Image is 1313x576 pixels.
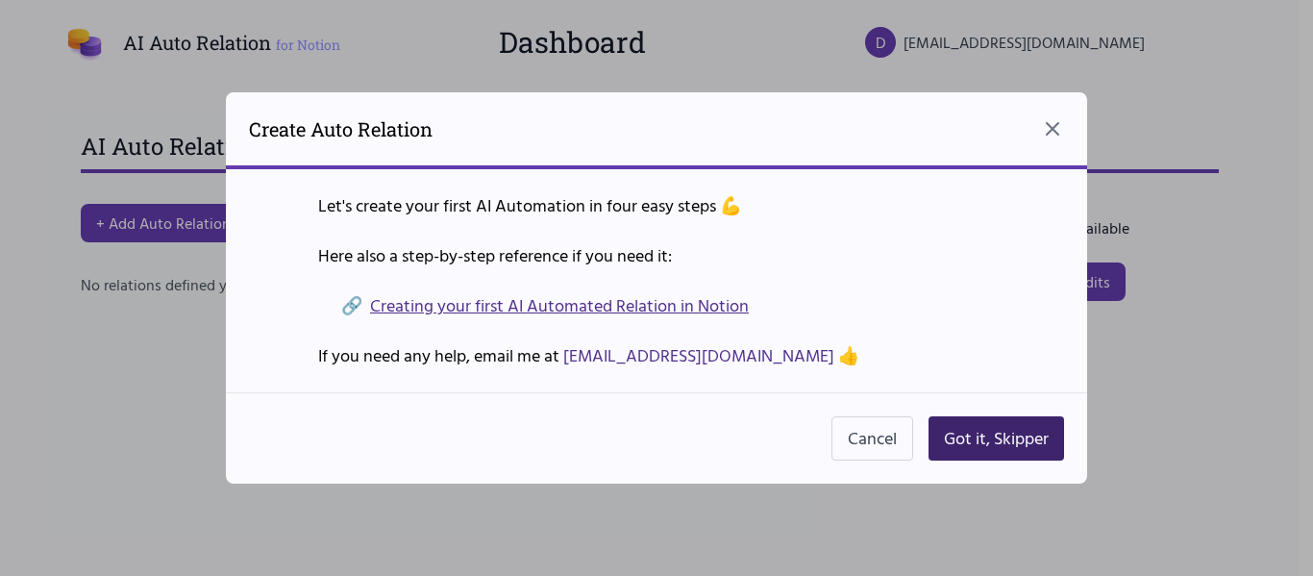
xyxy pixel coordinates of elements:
[563,342,834,368] a: [EMAIL_ADDRESS][DOMAIN_NAME]
[370,292,749,319] a: Creating your first AI Automated Relation in Notion
[838,342,859,368] span: thumbs up
[1041,117,1064,140] button: Close dialog
[929,416,1064,461] button: Got it, Skipper
[318,242,995,269] p: Here also a step-by-step reference if you need it:
[318,342,995,369] p: If you need any help, email me at
[249,115,433,142] h2: Create Auto Relation
[831,416,913,461] button: Cancel
[318,192,995,219] p: Let's create your first AI Automation in four easy steps 💪
[318,292,995,319] div: 🔗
